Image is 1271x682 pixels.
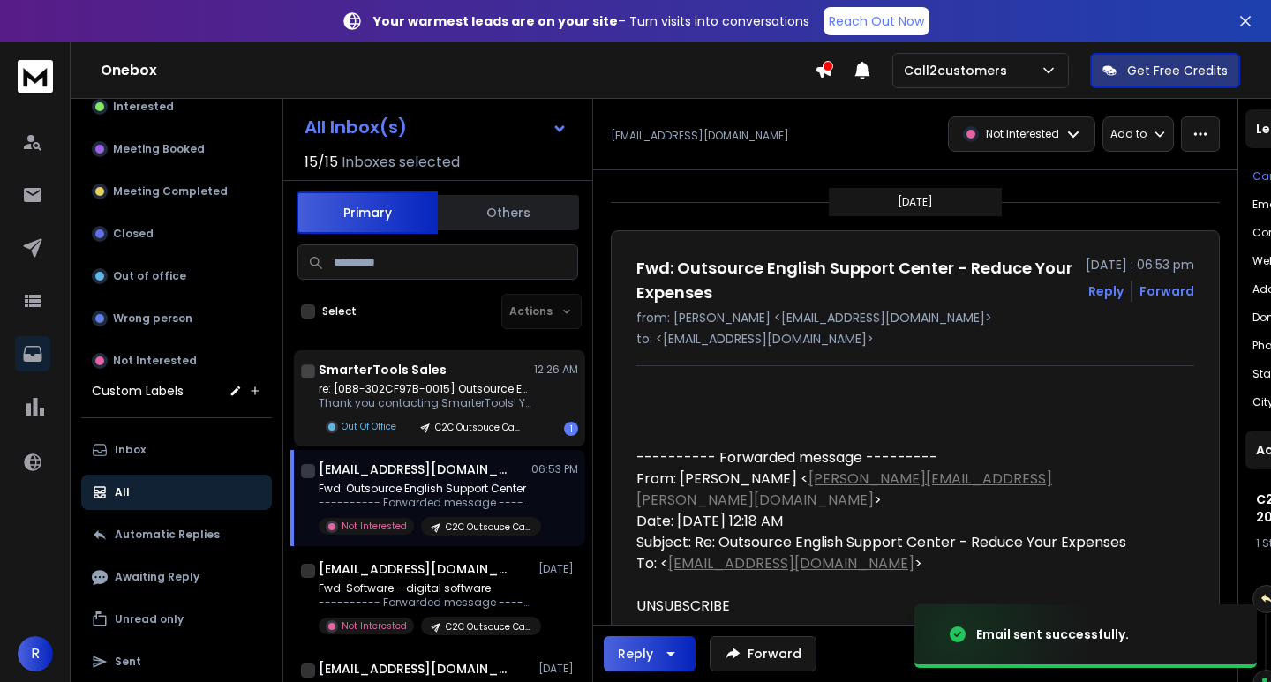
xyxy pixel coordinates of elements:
[290,109,582,145] button: All Inbox(s)
[81,174,272,209] button: Meeting Completed
[636,468,1152,511] div: From: [PERSON_NAME] < >
[1088,282,1124,300] button: Reply
[81,131,272,167] button: Meeting Booked
[92,382,184,400] h3: Custom Labels
[446,620,530,633] p: C2C Outsouce Call Center 2025
[904,62,1014,79] p: Call2customers
[438,193,579,232] button: Others
[115,655,141,669] p: Sent
[636,596,1152,617] div: UNSUBSCRIBE
[115,528,220,542] p: Automatic Replies
[604,636,696,671] button: Reply
[115,612,184,626] p: Unread only
[81,432,272,468] button: Inbox
[322,304,357,319] label: Select
[538,662,578,676] p: [DATE]
[115,570,199,584] p: Awaiting Reply
[319,461,513,478] h1: [EMAIL_ADDRESS][DOMAIN_NAME]
[81,644,272,679] button: Sent
[611,129,789,143] p: [EMAIL_ADDRESS][DOMAIN_NAME]
[18,636,53,671] button: R
[319,482,530,496] p: Fwd: Outsource English Support Center
[101,60,815,81] h1: Onebox
[824,7,929,35] a: Reach Out Now
[342,420,396,433] p: Out Of Office
[113,227,154,241] p: Closed
[81,343,272,378] button: Not Interested
[297,191,438,234] button: Primary
[636,553,1152,574] div: To: < >
[564,422,578,436] div: 1
[113,142,205,156] p: Meeting Booked
[1139,282,1194,300] div: Forward
[319,560,513,578] h1: [EMAIL_ADDRESS][DOMAIN_NAME]
[636,532,1152,553] div: Subject: Re: Outsource English Support Center - Reduce Your Expenses
[319,581,530,596] p: Fwd: Software – digital software
[113,184,228,199] p: Meeting Completed
[986,127,1059,141] p: Not Interested
[81,559,272,595] button: Awaiting Reply
[531,462,578,476] p: 06:53 PM
[113,269,186,283] p: Out of office
[342,619,407,633] p: Not Interested
[618,645,653,663] div: Reply
[319,396,530,410] p: Thank you contacting SmarterTools! Your
[636,256,1075,305] h1: Fwd: Outsource English Support Center - Reduce Your Expenses
[636,468,1052,510] a: [PERSON_NAME][EMAIL_ADDRESS][PERSON_NAME][DOMAIN_NAME]
[81,259,272,294] button: Out of office
[1090,53,1240,88] button: Get Free Credits
[538,562,578,576] p: [DATE]
[319,382,530,396] p: re: [0B8-302CF97B-0015] Outsource English Support
[636,511,1152,532] div: Date: [DATE] 12:18 AM
[1127,62,1228,79] p: Get Free Credits
[81,216,272,251] button: Closed
[373,12,618,30] strong: Your warmest leads are on your site
[342,152,460,173] h3: Inboxes selected
[81,301,272,336] button: Wrong person
[81,89,272,124] button: Interested
[319,596,530,610] p: ---------- Forwarded message --------- From: Make
[319,496,530,510] p: ---------- Forwarded message --------- From: [PERSON_NAME]
[1110,127,1147,141] p: Add to
[115,443,146,457] p: Inbox
[435,421,520,434] p: C2C Outsouce Call Center 2025
[829,12,924,30] p: Reach Out Now
[976,626,1129,643] div: Email sent successfully.
[305,118,407,136] h1: All Inbox(s)
[319,660,513,678] h1: [EMAIL_ADDRESS][DOMAIN_NAME]
[636,330,1194,348] p: to: <[EMAIL_ADDRESS][DOMAIN_NAME]>
[113,311,192,326] p: Wrong person
[305,152,338,173] span: 15 / 15
[81,475,272,510] button: All
[446,521,530,534] p: C2C Outsouce Call Center 2025
[81,602,272,637] button: Unread only
[113,100,174,114] p: Interested
[342,520,407,533] p: Not Interested
[1086,256,1194,274] p: [DATE] : 06:53 pm
[373,12,809,30] p: – Turn visits into conversations
[534,363,578,377] p: 12:26 AM
[18,60,53,93] img: logo
[710,636,816,671] button: Forward
[319,361,447,378] h1: SmarterTools Sales
[636,309,1194,326] p: from: [PERSON_NAME] <[EMAIL_ADDRESS][DOMAIN_NAME]>
[81,517,272,552] button: Automatic Replies
[668,553,914,573] a: [EMAIL_ADDRESS][DOMAIN_NAME]
[115,485,130,499] p: All
[113,354,197,368] p: Not Interested
[898,195,933,209] p: [DATE]
[636,447,1152,468] div: ---------- Forwarded message ---------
